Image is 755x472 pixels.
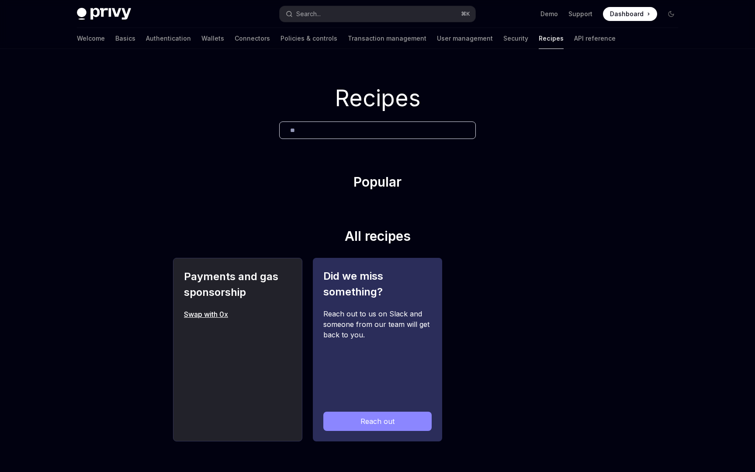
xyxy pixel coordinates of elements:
div: Reach out to us on Slack and someone from our team will get back to you. [323,309,432,398]
a: Recipes [539,28,564,49]
a: API reference [574,28,616,49]
a: Support [568,10,592,18]
a: Connectors [235,28,270,49]
a: Security [503,28,528,49]
button: Toggle dark mode [664,7,678,21]
img: dark logo [77,8,131,20]
h2: Popular [173,174,582,193]
h2: Payments and gas sponsorship [184,269,291,300]
h2: All recipes [173,228,582,247]
a: Authentication [146,28,191,49]
a: Policies & controls [281,28,337,49]
a: Welcome [77,28,105,49]
a: Transaction management [348,28,426,49]
button: Open search [280,6,475,22]
a: User management [437,28,493,49]
span: Dashboard [610,10,644,18]
a: Dashboard [603,7,657,21]
a: Basics [115,28,135,49]
a: Wallets [201,28,224,49]
a: Reach out [323,412,432,431]
a: Swap with 0x [184,309,291,319]
span: ⌘ K [461,10,470,17]
h2: Did we miss something? [323,268,432,300]
div: Search... [296,9,321,19]
a: Demo [540,10,558,18]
